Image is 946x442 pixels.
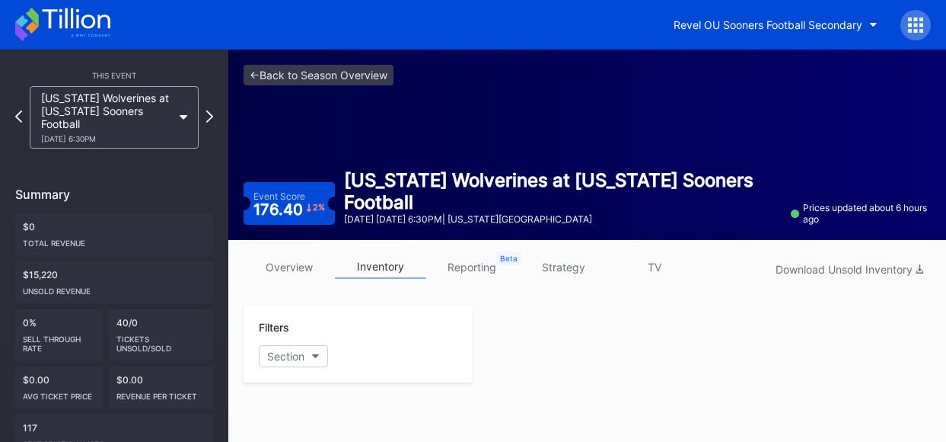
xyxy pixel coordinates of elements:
[244,65,393,85] a: <-Back to Season Overview
[109,309,214,360] div: 40/0
[15,187,213,202] div: Summary
[253,202,326,217] div: 176.40
[23,328,95,353] div: Sell Through Rate
[116,328,206,353] div: Tickets Unsold/Sold
[23,232,205,248] div: Total Revenue
[15,261,213,303] div: $15,220
[41,91,172,143] div: [US_STATE] Wolverines at [US_STATE] Sooners Football
[41,134,172,143] div: [DATE] 6:30PM
[344,213,782,225] div: [DATE] [DATE] 6:30PM | [US_STATE][GEOGRAPHIC_DATA]
[791,202,931,225] div: Prices updated about 6 hours ago
[23,386,95,401] div: Avg ticket price
[518,255,609,279] a: strategy
[335,255,426,279] a: inventory
[344,169,782,213] div: [US_STATE] Wolverines at [US_STATE] Sooners Football
[662,11,889,39] button: Revel OU Sooners Football Secondary
[776,263,923,276] div: Download Unsold Inventory
[253,191,305,202] div: Event Score
[259,345,328,367] button: Section
[267,350,304,363] div: Section
[15,367,103,408] div: $0.00
[15,71,213,80] div: This Event
[15,309,103,360] div: 0%
[768,259,931,280] button: Download Unsold Inventory
[674,18,862,31] div: Revel OU Sooners Football Secondary
[109,367,214,408] div: $0.00
[313,203,325,212] div: 2 %
[116,386,206,401] div: Revenue per ticket
[23,280,205,296] div: Unsold Revenue
[426,255,518,279] a: reporting
[259,321,457,334] div: Filters
[609,255,700,279] a: TV
[15,213,213,255] div: $0
[244,255,335,279] a: overview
